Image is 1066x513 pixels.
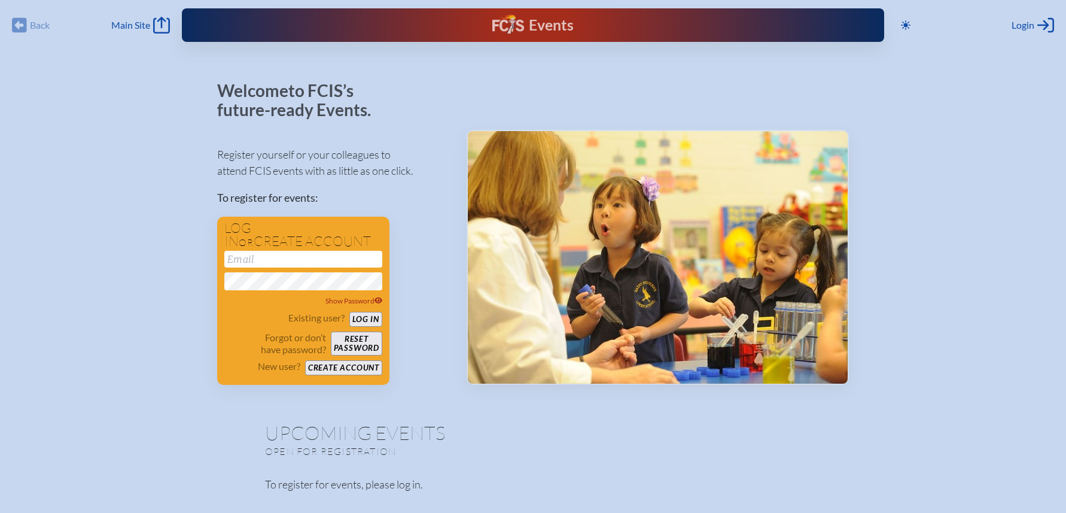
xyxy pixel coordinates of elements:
a: Main Site [111,17,170,34]
div: FCIS Events — Future ready [376,14,689,36]
span: Login [1012,19,1034,31]
input: Email [224,251,382,268]
span: Show Password [325,296,383,305]
span: or [239,236,254,248]
button: Resetpassword [331,332,382,356]
p: To register for events, please log in. [265,476,801,493]
img: Events [468,131,848,384]
button: Create account [305,360,382,375]
p: Welcome to FCIS’s future-ready Events. [217,81,385,119]
p: Register yourself or your colleagues to attend FCIS events with as little as one click. [217,147,447,179]
button: Log in [349,312,382,327]
p: To register for events: [217,190,447,206]
h1: Log in create account [224,221,382,248]
span: Main Site [111,19,150,31]
h1: Upcoming Events [265,423,801,442]
p: Existing user? [288,312,345,324]
p: New user? [258,360,300,372]
p: Forgot or don’t have password? [224,332,326,356]
p: Open for registration [265,445,581,457]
